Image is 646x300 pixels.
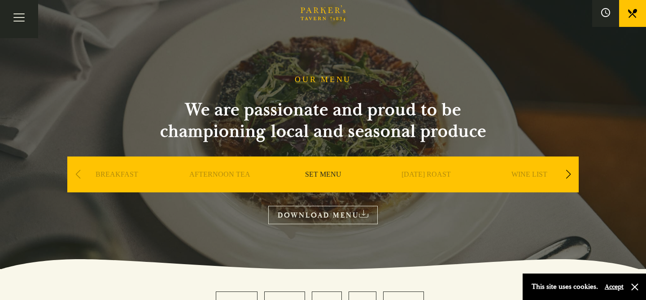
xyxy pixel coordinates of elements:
[189,170,250,206] a: AFTERNOON TEA
[144,99,502,142] h2: We are passionate and proud to be championing local and seasonal produce
[532,280,598,293] p: This site uses cookies.
[377,157,476,219] div: 4 / 9
[96,170,138,206] a: BREAKFAST
[562,165,574,184] div: Next slide
[274,157,372,219] div: 3 / 9
[67,157,166,219] div: 1 / 9
[480,157,579,219] div: 5 / 9
[170,157,269,219] div: 2 / 9
[305,170,341,206] a: SET MENU
[295,75,351,85] h1: OUR MENU
[72,165,84,184] div: Previous slide
[511,170,547,206] a: WINE LIST
[268,206,378,224] a: DOWNLOAD MENU
[402,170,451,206] a: [DATE] ROAST
[605,283,624,291] button: Accept
[630,283,639,291] button: Close and accept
